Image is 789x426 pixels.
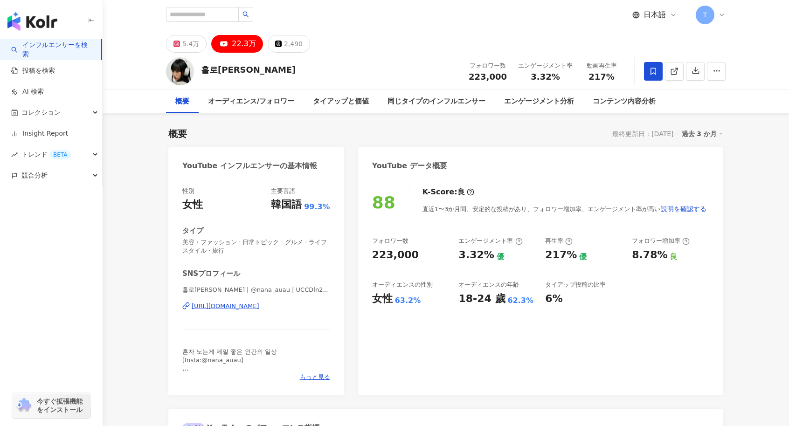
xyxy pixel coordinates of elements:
div: コンテンツ内容分析 [593,96,656,107]
a: AI 検索 [11,87,44,96]
span: 3.32% [531,72,560,82]
span: T [703,10,707,20]
img: chrome extension [15,398,33,413]
div: 動画再生率 [584,61,619,70]
div: エンゲージメント率 [518,61,573,70]
button: 説明を確認する [660,199,707,218]
div: 性別 [182,187,194,195]
div: 優 [579,252,587,262]
div: 217% [545,248,577,262]
span: トレンド [21,144,71,165]
div: 88 [372,193,395,212]
div: オーディエンスの年齢 [458,281,519,289]
div: YouTube データ概要 [372,161,447,171]
div: タイアップ投稿の比率 [545,281,606,289]
div: 6% [545,292,562,306]
div: 女性 [372,292,393,306]
span: 競合分析 [21,165,48,186]
a: 投稿を検索 [11,66,55,76]
div: SNSプロフィール [182,269,240,279]
div: 最終更新日：[DATE] [612,130,673,137]
div: 2,490 [284,37,303,50]
div: 韓国語 [271,198,302,212]
span: 217% [588,72,615,82]
span: 홀로[PERSON_NAME] | @nana_auau | UCCDln2DxCvHo1ABZxsghc9w [182,286,330,294]
div: フォロワー数 [469,61,507,70]
div: 62.3% [508,295,534,306]
div: K-Score : [422,187,474,197]
div: 18-24 歲 [458,292,505,306]
a: chrome extension今すぐ拡張機能をインストール [12,393,90,418]
div: フォロワー数 [372,237,408,245]
span: コレクション [21,102,61,123]
span: 説明を確認する [661,205,706,213]
div: タイプ [182,226,203,236]
div: 3.32% [458,248,494,262]
a: Insight Report [11,129,68,138]
div: 直近1〜3か月間、安定的な投稿があり、フォロワー増加率、エンゲージメント率が高い [422,199,707,218]
div: BETA [49,150,71,159]
div: 同じタイプのインフルエンサー [388,96,485,107]
div: [URL][DOMAIN_NAME] [192,302,259,310]
div: YouTube インフルエンサーの基本情報 [182,161,317,171]
img: KOL Avatar [166,57,194,85]
button: 5.4万 [166,35,207,53]
div: 再生率 [545,237,573,245]
div: 63.2% [395,295,421,306]
span: 今すぐ拡張機能をインストール [37,397,88,414]
button: 22.3万 [211,35,263,53]
div: エンゲージメント率 [458,237,522,245]
div: 良 [457,187,465,197]
div: オーディエンス/フォロワー [208,96,294,107]
span: 혼자 노는게 제일 좋은 인간의 일상 [Insta:@nana_auau] • 문의: [EMAIL_ADDRESS][DOMAIN_NAME] [182,348,310,389]
div: 223,000 [372,248,419,262]
div: 22.3万 [232,37,256,50]
div: 5.4万 [182,37,199,50]
div: 主要言語 [271,187,295,195]
div: 女性 [182,198,203,212]
span: 美容・ファッション · 日常トピック · グルメ · ライフスタイル · 旅行 [182,238,330,255]
div: 優 [497,252,504,262]
button: 2,490 [268,35,310,53]
span: rise [11,151,18,158]
span: 日本語 [644,10,666,20]
div: 8.78% [632,248,667,262]
div: フォロワー増加率 [632,237,690,245]
a: [URL][DOMAIN_NAME] [182,302,330,310]
a: searchインフルエンサーを検索 [11,41,94,59]
span: もっと見る [300,373,330,381]
div: 概要 [168,127,187,140]
img: logo [7,12,57,31]
span: 99.3% [304,202,330,212]
div: 過去 3 か月 [682,128,724,140]
span: 223,000 [469,72,507,82]
div: 良 [670,252,677,262]
div: タイアップと価値 [313,96,369,107]
div: エンゲージメント分析 [504,96,574,107]
div: オーディエンスの性別 [372,281,433,289]
div: 홀로[PERSON_NAME] [201,64,296,76]
div: 概要 [175,96,189,107]
span: search [242,11,249,18]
